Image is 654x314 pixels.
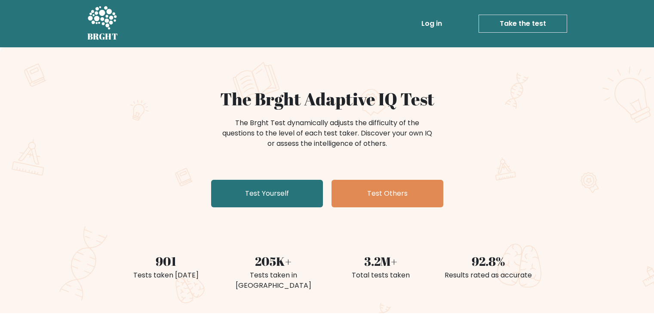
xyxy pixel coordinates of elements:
div: 901 [117,252,215,270]
div: 205K+ [225,252,322,270]
h1: The Brght Adaptive IQ Test [117,89,537,109]
div: Total tests taken [332,270,430,280]
a: Test Others [332,180,443,207]
div: 3.2M+ [332,252,430,270]
h5: BRGHT [87,31,118,42]
div: Tests taken in [GEOGRAPHIC_DATA] [225,270,322,291]
div: The Brght Test dynamically adjusts the difficulty of the questions to the level of each test take... [220,118,435,149]
a: BRGHT [87,3,118,44]
div: 92.8% [440,252,537,270]
a: Take the test [479,15,567,33]
div: Tests taken [DATE] [117,270,215,280]
a: Test Yourself [211,180,323,207]
a: Log in [418,15,445,32]
div: Results rated as accurate [440,270,537,280]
